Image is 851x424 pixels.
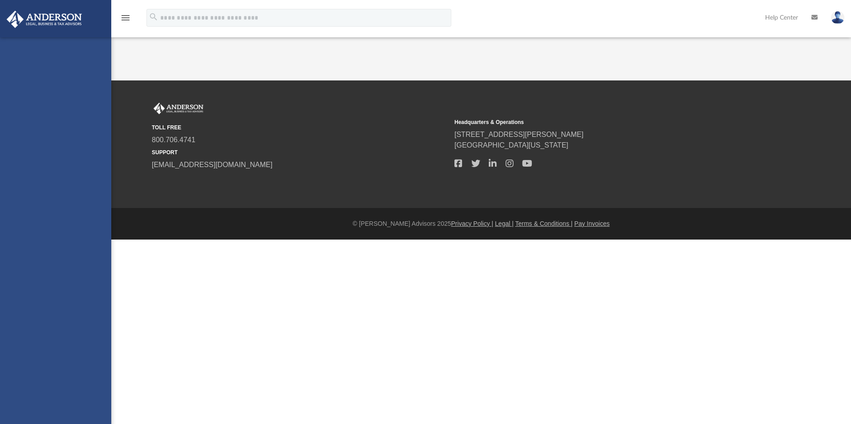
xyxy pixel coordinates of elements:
img: User Pic [831,11,844,24]
a: menu [120,17,131,23]
a: [STREET_ADDRESS][PERSON_NAME] [454,131,584,138]
i: search [149,12,158,22]
small: SUPPORT [152,148,448,156]
a: [EMAIL_ADDRESS][DOMAIN_NAME] [152,161,272,168]
img: Anderson Advisors Platinum Portal [4,11,85,28]
div: © [PERSON_NAME] Advisors 2025 [111,219,851,228]
i: menu [120,12,131,23]
a: Privacy Policy | [451,220,494,227]
small: Headquarters & Operations [454,118,751,126]
a: [GEOGRAPHIC_DATA][US_STATE] [454,141,568,149]
a: Pay Invoices [574,220,609,227]
small: TOLL FREE [152,124,448,132]
a: 800.706.4741 [152,136,195,144]
a: Terms & Conditions | [515,220,573,227]
img: Anderson Advisors Platinum Portal [152,103,205,114]
a: Legal | [495,220,514,227]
